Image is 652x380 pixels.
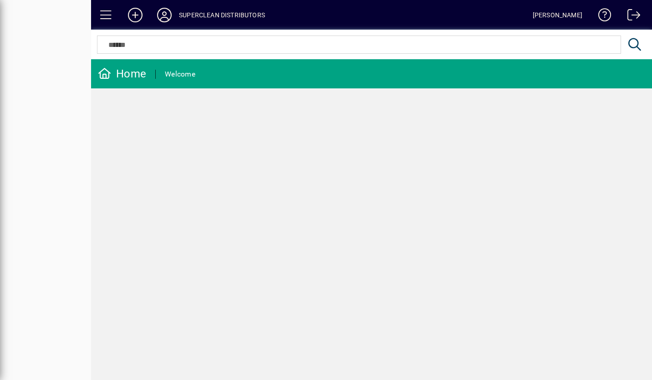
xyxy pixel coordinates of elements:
[533,8,582,22] div: [PERSON_NAME]
[121,7,150,23] button: Add
[621,2,641,31] a: Logout
[98,67,146,81] div: Home
[150,7,179,23] button: Profile
[165,67,195,82] div: Welcome
[591,2,611,31] a: Knowledge Base
[179,8,265,22] div: SUPERCLEAN DISTRIBUTORS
